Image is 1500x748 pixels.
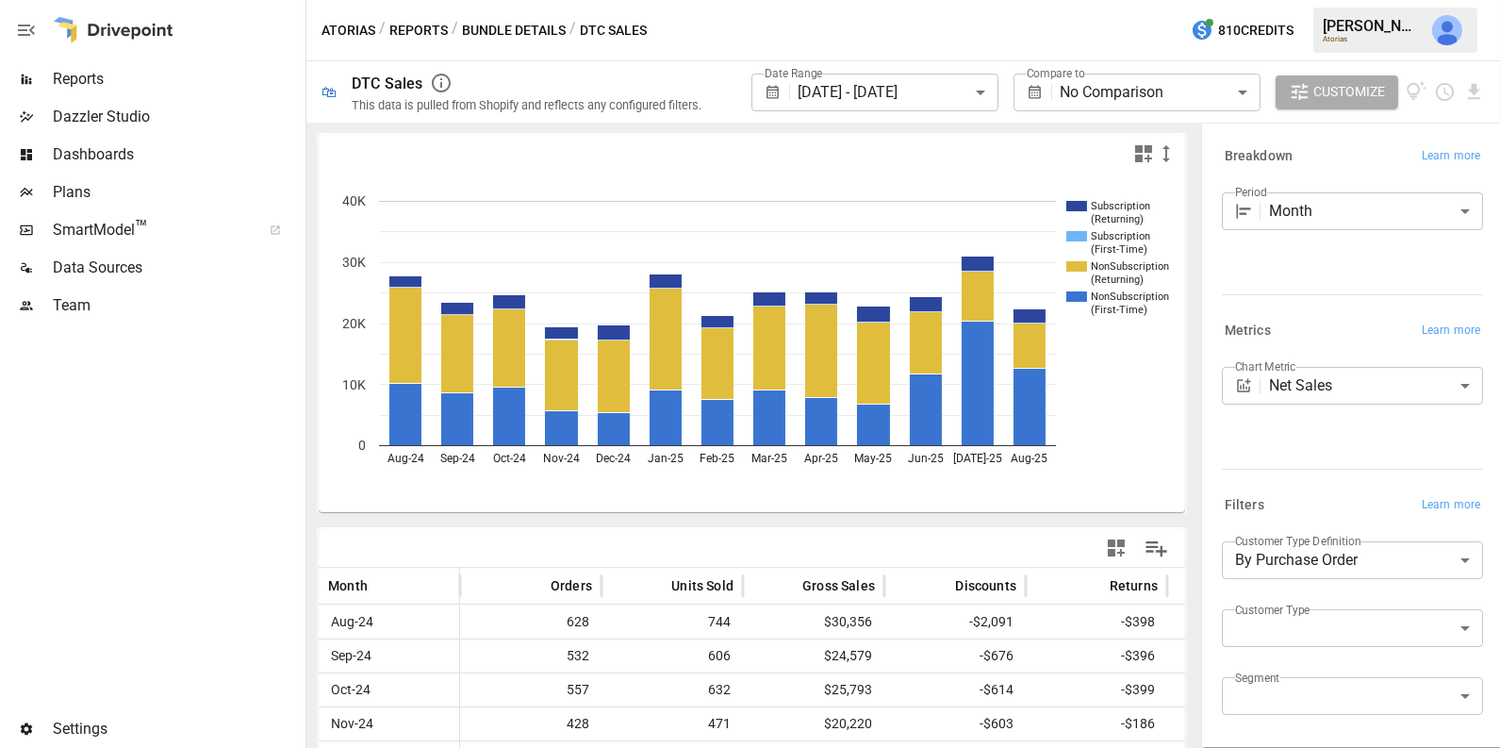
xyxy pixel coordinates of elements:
[1183,13,1301,48] button: 810Credits
[1177,606,1299,639] span: $27,867
[1110,576,1158,595] span: Returns
[798,74,997,111] div: [DATE] - [DATE]
[894,640,1016,673] span: -$676
[894,606,1016,639] span: -$2,091
[1421,4,1474,57] button: Julie Wilton
[1323,35,1421,43] div: Atorias
[774,573,800,599] button: Sort
[342,193,366,208] text: 40K
[470,707,592,740] span: 428
[1406,75,1427,109] button: View documentation
[462,19,566,42] button: Bundle Details
[894,707,1016,740] span: -$603
[470,606,592,639] span: 628
[894,673,1016,706] span: -$614
[352,75,422,92] div: DTC Sales
[379,19,386,42] div: /
[53,219,249,241] span: SmartModel
[1432,15,1462,45] img: Julie Wilton
[1091,260,1169,273] text: NonSubscription
[1235,184,1267,200] label: Period
[752,640,875,673] span: $24,579
[955,576,1016,595] span: Discounts
[1235,602,1310,618] label: Customer Type
[1091,304,1147,316] text: (First-Time)
[452,19,458,42] div: /
[342,316,366,331] text: 20K
[470,640,592,673] span: 532
[1035,640,1158,673] span: -$396
[1091,291,1169,303] text: NonSubscription
[53,68,302,91] span: Reports
[328,673,373,706] span: Oct-24
[53,106,302,128] span: Dazzler Studio
[611,640,734,673] span: 606
[440,452,475,465] text: Sep-24
[319,173,1186,512] svg: A chart.
[543,452,580,465] text: Nov-24
[328,640,374,673] span: Sep-24
[1011,452,1047,465] text: Aug-25
[648,452,684,465] text: Jan-25
[328,576,368,595] span: Month
[1422,322,1480,341] span: Learn more
[358,438,366,453] text: 0
[1225,321,1271,341] h6: Metrics
[352,98,701,112] div: This data is pulled from Shopify and reflects any configured filters.
[1323,17,1421,35] div: [PERSON_NAME]
[1135,527,1178,570] button: Manage Columns
[493,452,526,465] text: Oct-24
[135,216,148,240] span: ™
[1235,533,1361,549] label: Customer Type Definition
[1091,213,1144,225] text: (Returning)
[1035,673,1158,706] span: -$399
[1177,640,1299,673] span: $23,507
[611,707,734,740] span: 471
[1276,75,1398,109] button: Customize
[321,83,337,101] div: 🛍
[1222,541,1483,579] div: By Purchase Order
[671,576,734,595] span: Units Sold
[804,452,838,465] text: Apr-25
[1177,673,1299,706] span: $24,780
[1091,230,1150,242] text: Subscription
[1225,146,1293,167] h6: Breakdown
[927,573,953,599] button: Sort
[1434,81,1456,103] button: Schedule report
[1235,670,1279,686] label: Segment
[1177,707,1299,740] span: $19,431
[370,573,396,599] button: Sort
[611,673,734,706] span: 632
[53,143,302,166] span: Dashboards
[854,452,892,465] text: May-25
[752,606,875,639] span: $30,356
[953,452,1002,465] text: [DATE]-25
[643,573,669,599] button: Sort
[53,181,302,204] span: Plans
[701,452,735,465] text: Feb-25
[1422,496,1480,515] span: Learn more
[342,377,366,392] text: 10K
[1225,495,1264,516] h6: Filters
[908,452,944,465] text: Jun-25
[1091,243,1147,256] text: (First-Time)
[1422,147,1480,166] span: Learn more
[328,606,376,639] span: Aug-24
[752,673,875,706] span: $25,793
[387,452,424,465] text: Aug-24
[53,294,302,317] span: Team
[751,452,787,465] text: Mar-25
[1463,81,1485,103] button: Download report
[1218,19,1294,42] span: 810 Credits
[53,257,302,279] span: Data Sources
[389,19,448,42] button: Reports
[1035,606,1158,639] span: -$398
[342,255,366,270] text: 30K
[752,707,875,740] span: $20,220
[522,573,549,599] button: Sort
[611,606,734,639] span: 744
[1091,274,1144,286] text: (Returning)
[765,65,823,81] label: Date Range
